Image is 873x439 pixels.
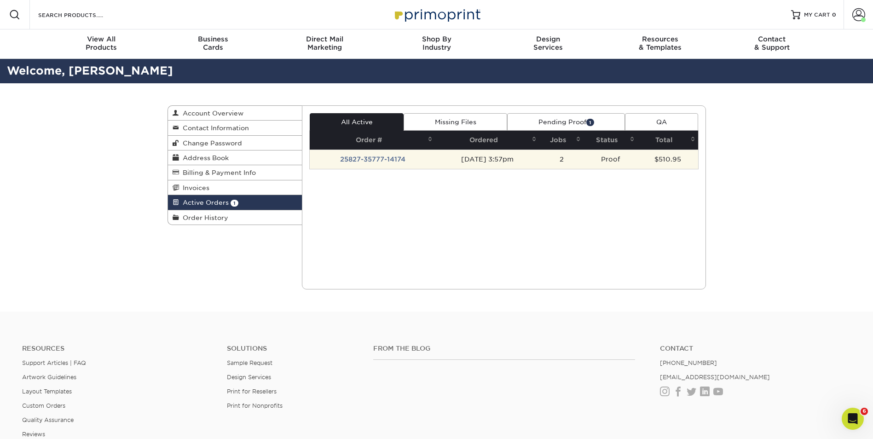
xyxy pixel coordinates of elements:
a: Billing & Payment Info [168,165,302,180]
a: Direct MailMarketing [269,29,381,59]
a: Custom Orders [22,402,65,409]
span: Address Book [179,154,229,162]
span: 1 [586,119,594,126]
td: 25827-35777-14174 [310,150,435,169]
span: 0 [832,12,836,18]
input: SEARCH PRODUCTS..... [37,9,127,20]
div: Services [492,35,604,52]
td: Proof [584,150,637,169]
div: Marketing [269,35,381,52]
a: Missing Files [404,113,507,131]
a: Design Services [227,374,271,381]
th: Order # [310,131,435,150]
a: Pending Proof1 [507,113,625,131]
img: Primoprint [391,5,483,24]
a: [EMAIL_ADDRESS][DOMAIN_NAME] [660,374,770,381]
div: Cards [157,35,269,52]
a: Print for Resellers [227,388,277,395]
a: Resources& Templates [604,29,716,59]
a: Contact [660,345,851,352]
td: $510.95 [637,150,698,169]
span: Business [157,35,269,43]
a: Order History [168,210,302,225]
span: Shop By [381,35,492,43]
a: View AllProducts [46,29,157,59]
h4: Solutions [227,345,359,352]
a: Print for Nonprofits [227,402,283,409]
h4: Resources [22,345,213,352]
span: Design [492,35,604,43]
th: Total [637,131,698,150]
a: Active Orders 1 [168,195,302,210]
span: Contact [716,35,828,43]
span: 1 [231,200,238,207]
span: Resources [604,35,716,43]
th: Ordered [435,131,539,150]
span: Change Password [179,139,242,147]
span: Billing & Payment Info [179,169,256,176]
a: Layout Templates [22,388,72,395]
span: Order History [179,214,228,221]
a: All Active [310,113,404,131]
div: Industry [381,35,492,52]
div: & Templates [604,35,716,52]
a: Shop ByIndustry [381,29,492,59]
iframe: Google Customer Reviews [2,411,78,436]
div: & Support [716,35,828,52]
a: Support Articles | FAQ [22,359,86,366]
a: Invoices [168,180,302,195]
span: Contact Information [179,124,249,132]
a: Artwork Guidelines [22,374,76,381]
a: Account Overview [168,106,302,121]
th: Jobs [539,131,584,150]
iframe: Intercom live chat [842,408,864,430]
span: Active Orders [179,199,229,206]
span: Invoices [179,184,209,191]
a: DesignServices [492,29,604,59]
span: MY CART [804,11,830,19]
th: Status [584,131,637,150]
a: Contact& Support [716,29,828,59]
a: QA [625,113,698,131]
td: [DATE] 3:57pm [435,150,539,169]
span: View All [46,35,157,43]
a: Contact Information [168,121,302,135]
a: Address Book [168,150,302,165]
div: Products [46,35,157,52]
a: BusinessCards [157,29,269,59]
a: Sample Request [227,359,272,366]
span: Account Overview [179,110,243,117]
h4: From the Blog [373,345,635,352]
a: [PHONE_NUMBER] [660,359,717,366]
td: 2 [539,150,584,169]
span: Direct Mail [269,35,381,43]
a: Change Password [168,136,302,150]
span: 6 [861,408,868,415]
